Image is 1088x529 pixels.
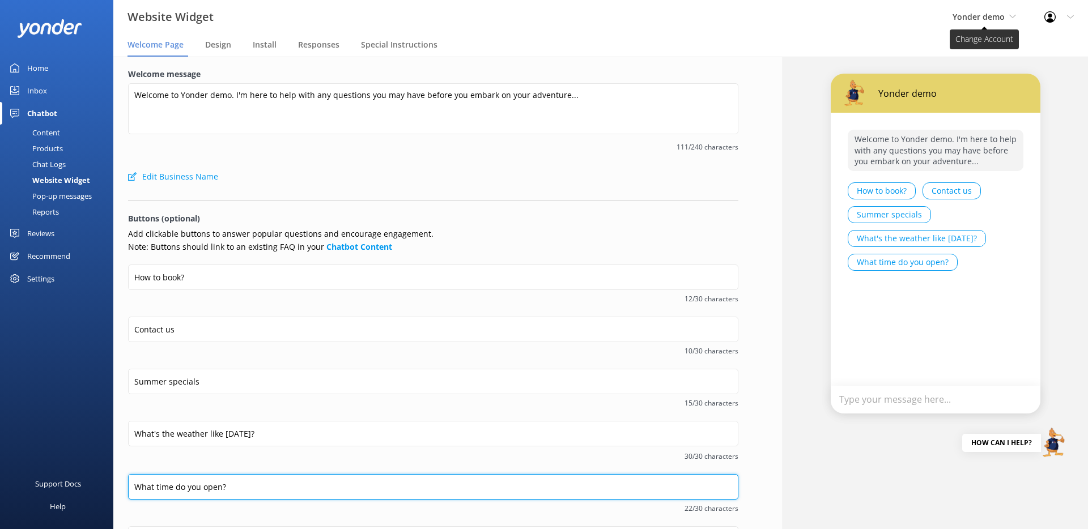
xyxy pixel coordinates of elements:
div: Inbox [27,79,47,102]
button: What's the weather like [DATE]? [848,230,986,247]
a: Reports [7,204,113,220]
img: yonder-white-logo.png [17,19,82,38]
button: Edit Business Name [128,165,218,188]
div: Type your message here... [831,386,1040,413]
button: Contact us [923,182,981,199]
span: Install [253,39,277,50]
a: Website Widget [7,172,113,188]
input: Button 2 [128,317,738,342]
div: Recommend [27,245,70,267]
input: Button 1 [128,264,738,290]
span: Yonder demo [953,11,1005,22]
p: Yonder demo [870,87,937,100]
img: 71-1710991958.png [1037,426,1071,460]
span: Welcome Page [127,39,184,50]
div: Pop-up messages [7,188,92,204]
span: Design [205,39,231,50]
button: How to book? [848,182,916,199]
span: 22/30 characters [128,503,738,514]
span: 111/240 characters [128,142,738,152]
button: What time do you open? [848,254,958,271]
span: 12/30 characters [128,293,738,304]
a: Chatbot Content [326,241,392,252]
a: Chat Logs [7,156,113,172]
input: Button 3 [128,369,738,394]
div: Chat Logs [7,156,66,172]
input: Button 4 [128,421,738,446]
span: Responses [298,39,339,50]
div: Reports [7,204,59,220]
textarea: Welcome to Yonder demo. I'm here to help with any questions you may have before you embark on you... [128,83,738,134]
div: Settings [27,267,54,290]
div: Help [50,495,66,518]
a: Content [7,125,113,140]
label: Welcome message [128,68,738,80]
div: Products [7,140,63,156]
a: Products [7,140,113,156]
div: Website Widget [7,172,90,188]
div: Home [27,57,48,79]
div: Reviews [27,222,54,245]
div: Support Docs [35,472,81,495]
p: Welcome to Yonder demo. I'm here to help with any questions you may have before you embark on you... [848,130,1023,171]
div: Chatbot [27,102,57,125]
p: Buttons (optional) [128,212,738,225]
span: Special Instructions [361,39,437,50]
div: How can I help? [962,434,1041,452]
input: Button 5 [128,474,738,500]
img: 71-1710991958.png [839,78,870,109]
h3: Website Widget [127,8,214,26]
a: Pop-up messages [7,188,113,204]
span: 15/30 characters [128,398,738,408]
span: 10/30 characters [128,345,738,356]
span: 30/30 characters [128,451,738,462]
p: Add clickable buttons to answer popular questions and encourage engagement. Note: Buttons should ... [128,228,738,253]
div: Content [7,125,60,140]
button: Summer specials [848,206,931,223]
